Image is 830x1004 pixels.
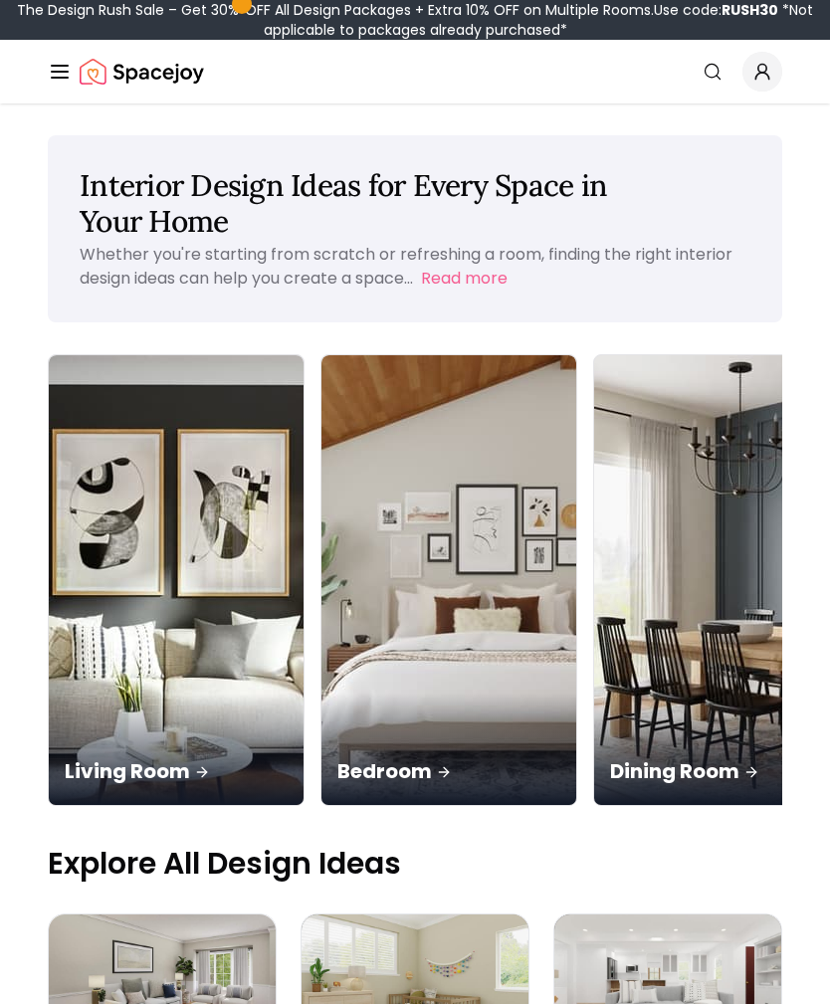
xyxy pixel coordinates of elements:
[80,52,204,92] a: Spacejoy
[65,757,288,785] p: Living Room
[49,355,304,805] img: Living Room
[80,167,750,239] h1: Interior Design Ideas for Every Space in Your Home
[48,40,782,103] nav: Global
[421,267,508,291] button: Read more
[80,52,204,92] img: Spacejoy Logo
[321,355,576,805] img: Bedroom
[48,354,305,806] a: Living RoomLiving Room
[337,757,560,785] p: Bedroom
[48,846,782,882] p: Explore All Design Ideas
[80,243,732,290] p: Whether you're starting from scratch or refreshing a room, finding the right interior design idea...
[320,354,577,806] a: BedroomBedroom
